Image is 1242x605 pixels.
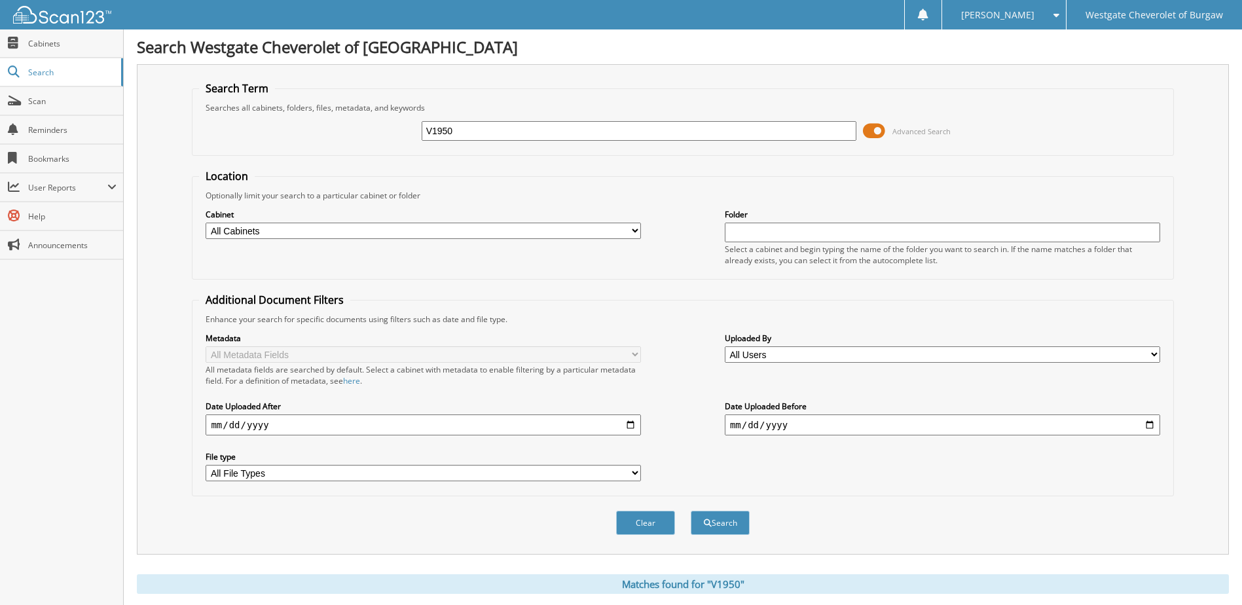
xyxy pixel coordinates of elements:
input: end [725,414,1160,435]
span: Search [28,67,115,78]
label: Folder [725,209,1160,220]
button: Search [691,511,750,535]
span: Cabinets [28,38,117,49]
span: [PERSON_NAME] [961,11,1034,19]
div: Searches all cabinets, folders, files, metadata, and keywords [199,102,1166,113]
label: Cabinet [206,209,641,220]
div: Enhance your search for specific documents using filters such as date and file type. [199,314,1166,325]
span: Scan [28,96,117,107]
label: Date Uploaded After [206,401,641,412]
img: scan123-logo-white.svg [13,6,111,24]
div: Select a cabinet and begin typing the name of the folder you want to search in. If the name match... [725,244,1160,266]
span: Bookmarks [28,153,117,164]
span: Reminders [28,124,117,136]
span: Westgate Cheverolet of Burgaw [1086,11,1223,19]
h1: Search Westgate Cheverolet of [GEOGRAPHIC_DATA] [137,36,1229,58]
div: All metadata fields are searched by default. Select a cabinet with metadata to enable filtering b... [206,364,641,386]
button: Clear [616,511,675,535]
legend: Additional Document Filters [199,293,350,307]
legend: Search Term [199,81,275,96]
span: Advanced Search [892,126,951,136]
div: Optionally limit your search to a particular cabinet or folder [199,190,1166,201]
input: start [206,414,641,435]
div: Matches found for "V1950" [137,574,1229,594]
span: Help [28,211,117,222]
span: User Reports [28,182,107,193]
label: Uploaded By [725,333,1160,344]
label: File type [206,451,641,462]
span: Announcements [28,240,117,251]
legend: Location [199,169,255,183]
label: Date Uploaded Before [725,401,1160,412]
label: Metadata [206,333,641,344]
a: here [343,375,360,386]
